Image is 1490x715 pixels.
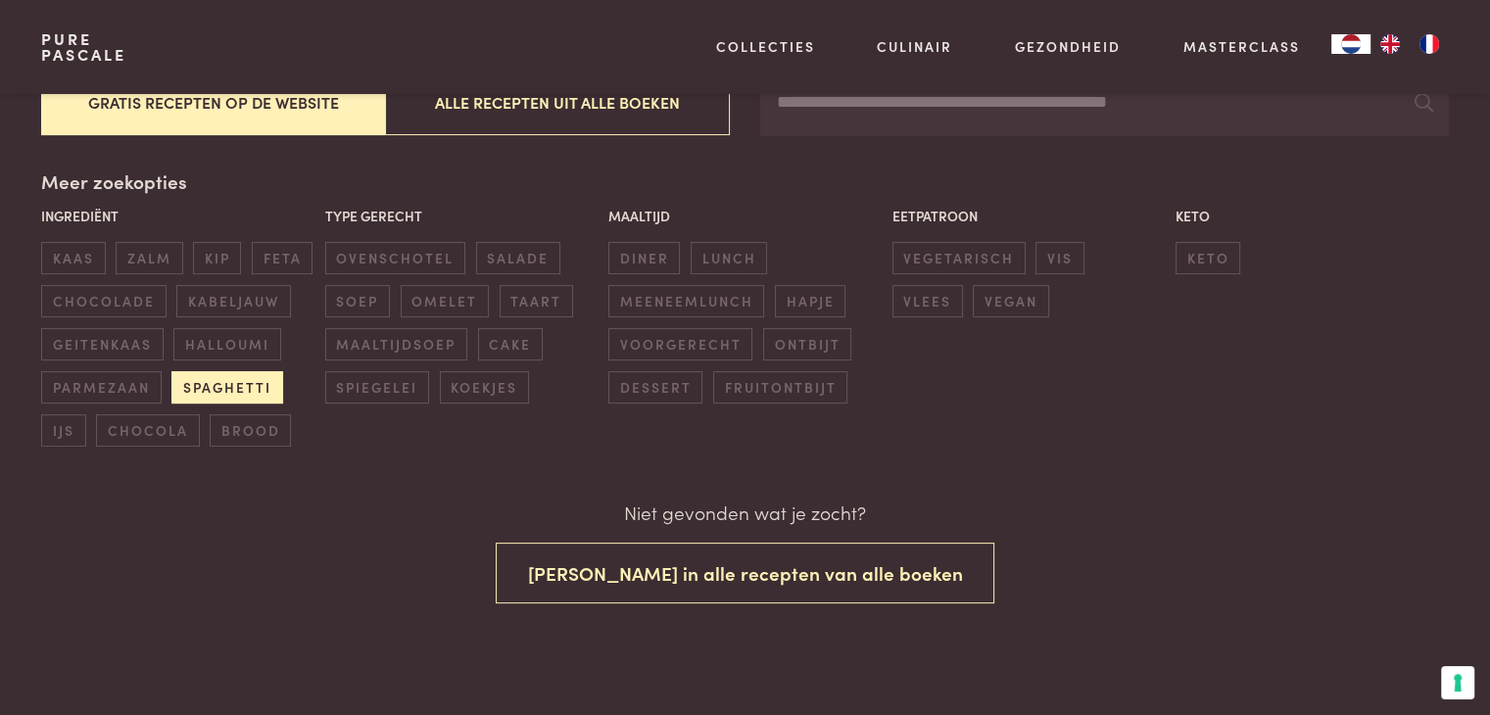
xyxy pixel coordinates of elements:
a: FR [1410,34,1449,54]
span: diner [608,242,680,274]
div: Language [1331,34,1370,54]
a: PurePascale [41,31,126,63]
a: EN [1370,34,1410,54]
span: keto [1176,242,1240,274]
p: Maaltijd [608,206,882,226]
button: Alle recepten uit alle boeken [385,70,729,135]
a: Gezondheid [1015,36,1121,57]
p: Type gerecht [325,206,599,226]
p: Niet gevonden wat je zocht? [624,499,866,527]
span: vegetarisch [892,242,1026,274]
p: Eetpatroon [892,206,1166,226]
span: feta [252,242,312,274]
span: brood [210,414,291,447]
button: Gratis recepten op de website [41,70,385,135]
span: kip [193,242,241,274]
span: voorgerecht [608,328,752,360]
span: ijs [41,414,85,447]
span: salade [476,242,560,274]
span: dessert [608,371,702,404]
span: taart [500,285,573,317]
span: chocolade [41,285,166,317]
span: zalm [116,242,182,274]
button: Uw voorkeuren voor toestemming voor trackingtechnologieën [1441,666,1474,699]
p: Keto [1176,206,1449,226]
a: Masterclass [1183,36,1300,57]
span: spiegelei [325,371,429,404]
button: [PERSON_NAME] in alle recepten van alle boeken [496,543,995,604]
a: NL [1331,34,1370,54]
aside: Language selected: Nederlands [1331,34,1449,54]
p: Ingrediënt [41,206,314,226]
span: vlees [892,285,963,317]
span: koekjes [440,371,529,404]
span: vegan [973,285,1048,317]
ul: Language list [1370,34,1449,54]
span: cake [478,328,543,360]
span: geitenkaas [41,328,163,360]
span: soep [325,285,390,317]
span: hapje [775,285,845,317]
span: chocola [96,414,199,447]
span: ovenschotel [325,242,465,274]
span: omelet [401,285,489,317]
span: fruitontbijt [713,371,847,404]
span: lunch [691,242,767,274]
span: ontbijt [763,328,851,360]
span: parmezaan [41,371,161,404]
span: kaas [41,242,105,274]
span: halloumi [173,328,280,360]
a: Collecties [716,36,815,57]
span: vis [1035,242,1083,274]
a: Culinair [877,36,952,57]
span: kabeljauw [176,285,290,317]
span: spaghetti [171,371,282,404]
span: meeneemlunch [608,285,764,317]
span: maaltijdsoep [325,328,467,360]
